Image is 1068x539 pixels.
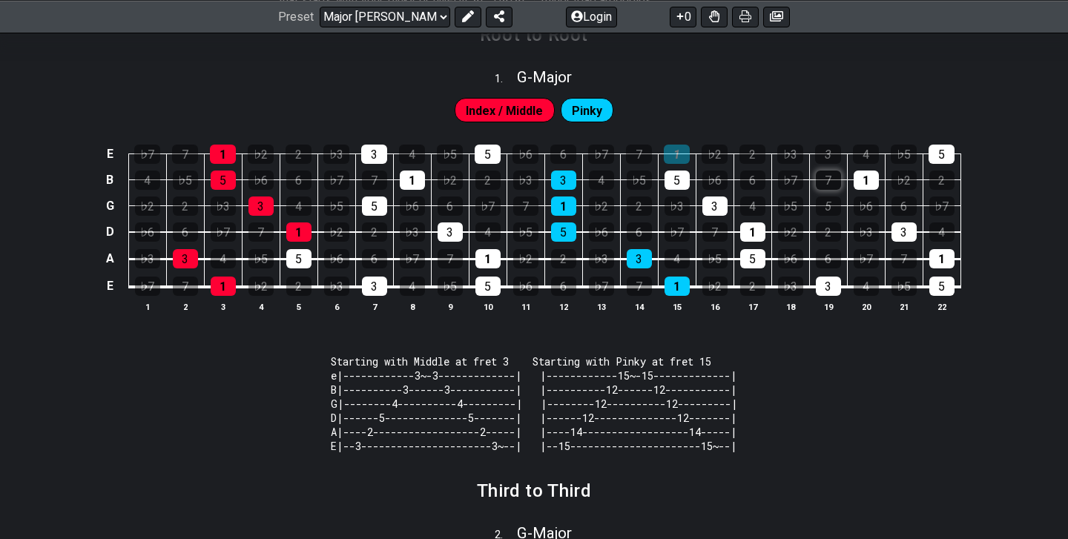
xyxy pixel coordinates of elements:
th: 18 [771,299,809,314]
div: ♭2 [778,222,803,242]
div: 1 [740,222,765,242]
div: ♭7 [400,249,425,268]
th: 16 [696,299,734,314]
div: ♭5 [702,249,728,268]
div: 2 [286,277,311,296]
div: 5 [816,196,841,216]
th: 21 [885,299,923,314]
div: 2 [551,249,576,268]
div: ♭2 [438,171,463,190]
div: 3 [702,196,728,216]
div: 2 [362,222,387,242]
div: ♭2 [702,277,728,296]
button: 0 [670,6,696,27]
th: 19 [809,299,847,314]
div: 6 [286,171,311,190]
div: ♭7 [324,171,349,190]
div: ♭2 [324,222,349,242]
div: 4 [286,196,311,216]
div: 5 [551,222,576,242]
div: ♭7 [135,277,160,296]
div: 6 [550,145,576,164]
div: ♭3 [778,277,803,296]
th: 9 [431,299,469,314]
td: B [101,167,119,193]
button: Edit Preset [455,6,481,27]
div: 7 [173,277,198,296]
div: 5 [929,277,955,296]
div: 4 [475,222,501,242]
div: ♭6 [513,277,538,296]
div: ♭5 [437,145,463,164]
div: 7 [891,249,917,268]
div: 4 [665,249,690,268]
div: ♭5 [513,222,538,242]
div: 1 [286,222,311,242]
div: ♭3 [513,171,538,190]
div: ♭6 [400,196,425,216]
div: 5 [740,249,765,268]
div: 1 [665,277,690,296]
div: ♭3 [589,249,614,268]
span: First enable full edit mode to edit [466,100,543,122]
div: ♭3 [323,145,349,164]
div: 5 [211,171,236,190]
div: ♭3 [324,277,349,296]
div: ♭3 [400,222,425,242]
div: ♭7 [134,145,160,164]
div: 1 [210,145,236,164]
span: Preset [278,10,314,24]
div: 2 [627,196,652,216]
div: 3 [891,222,917,242]
button: Share Preset [486,6,512,27]
div: ♭6 [512,145,538,164]
button: Print [732,6,759,27]
th: 22 [923,299,960,314]
div: 5 [362,196,387,216]
th: 12 [544,299,582,314]
div: ♭2 [248,145,274,164]
div: ♭5 [173,171,198,190]
div: ♭3 [665,196,690,216]
div: 4 [400,277,425,296]
div: ♭5 [248,249,274,268]
div: 2 [740,277,765,296]
div: ♭2 [248,277,274,296]
div: 7 [627,277,652,296]
div: 5 [929,145,955,164]
div: 2 [286,145,311,164]
div: 7 [248,222,274,242]
span: G - Major [517,68,572,86]
div: 7 [626,145,652,164]
div: 2 [816,222,841,242]
td: G [101,193,119,219]
div: 1 [551,196,576,216]
div: 7 [172,145,198,164]
div: ♭6 [589,222,614,242]
th: 8 [393,299,431,314]
div: 3 [815,145,841,164]
div: ♭2 [891,171,917,190]
div: ♭5 [438,277,463,296]
div: 1 [211,277,236,296]
div: ♭5 [627,171,652,190]
h2: Root to Root [480,27,588,43]
div: 1 [929,249,955,268]
div: 6 [362,249,387,268]
div: 3 [361,145,387,164]
div: 4 [740,196,765,216]
div: ♭2 [702,145,728,164]
div: ♭3 [854,222,879,242]
div: 3 [816,277,841,296]
div: 5 [286,249,311,268]
div: ♭6 [702,171,728,190]
div: 3 [438,222,463,242]
div: ♭6 [854,196,879,216]
th: 2 [166,299,204,314]
div: 4 [853,145,879,164]
div: 6 [816,249,841,268]
td: A [101,245,119,272]
div: 7 [702,222,728,242]
div: 1 [475,249,501,268]
span: First enable full edit mode to edit [572,100,602,122]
